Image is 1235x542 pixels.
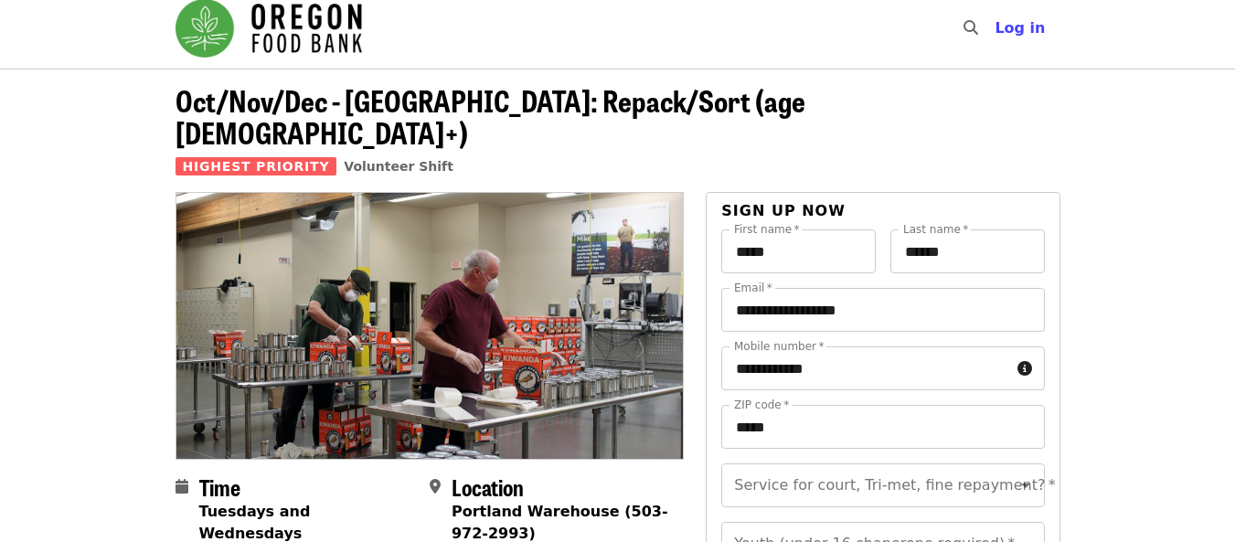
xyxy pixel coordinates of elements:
a: Volunteer Shift [344,159,453,174]
i: circle-info icon [1017,360,1032,377]
i: map-marker-alt icon [430,478,441,495]
span: Highest Priority [176,157,337,175]
input: Last name [890,229,1045,273]
label: First name [734,224,800,235]
span: Location [452,471,524,503]
input: First name [721,229,876,273]
span: Log in [995,19,1045,37]
button: Log in [980,10,1059,47]
button: Open [1013,473,1038,498]
input: ZIP code [721,405,1044,449]
label: Email [734,282,772,293]
strong: Tuesdays and Wednesdays [199,503,311,542]
input: Mobile number [721,346,1009,390]
i: calendar icon [176,478,188,495]
span: Time [199,471,240,503]
img: Oct/Nov/Dec - Portland: Repack/Sort (age 16+) organized by Oregon Food Bank [176,193,684,458]
label: Last name [903,224,968,235]
input: Email [721,288,1044,332]
input: Search [989,6,1004,50]
label: Mobile number [734,341,824,352]
label: ZIP code [734,399,789,410]
span: Oct/Nov/Dec - [GEOGRAPHIC_DATA]: Repack/Sort (age [DEMOGRAPHIC_DATA]+) [176,79,805,154]
span: Sign up now [721,202,846,219]
i: search icon [964,19,978,37]
strong: Portland Warehouse (503-972-2993) [452,503,668,542]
